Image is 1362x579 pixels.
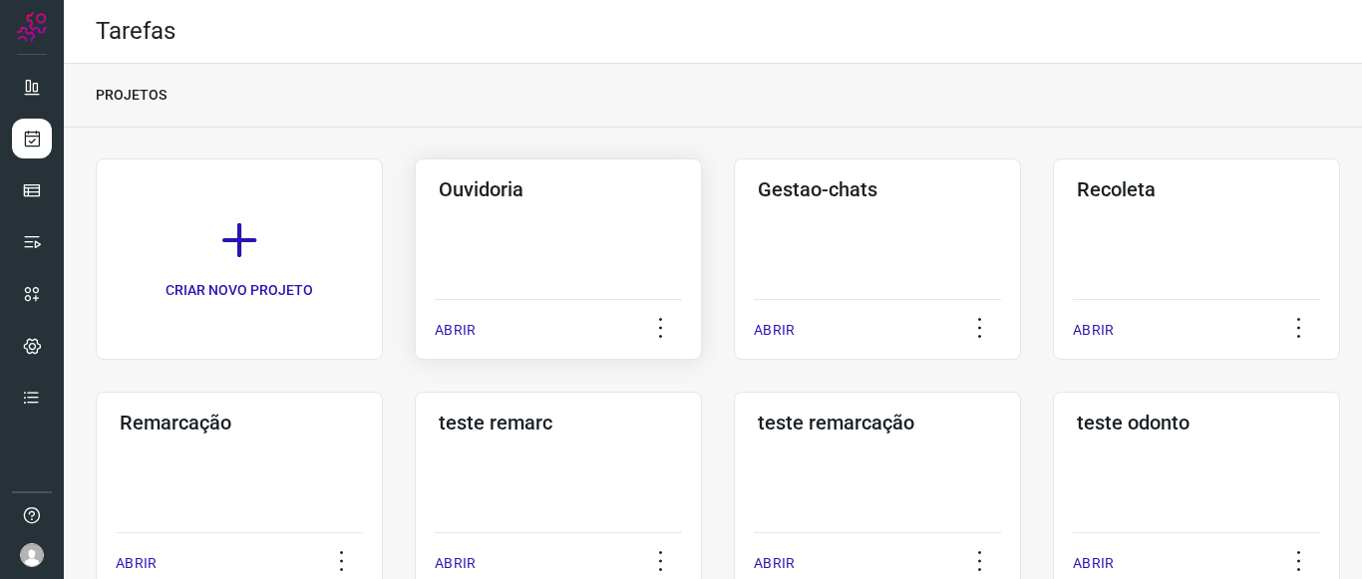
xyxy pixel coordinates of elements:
[166,280,313,301] p: CRIAR NOVO PROJETO
[758,411,997,434] h3: teste remarcação
[1077,177,1316,201] h3: Recoleta
[439,177,678,201] h3: Ouvidoria
[96,17,175,46] h2: Tarefas
[116,553,157,574] p: ABRIR
[1077,411,1316,434] h3: teste odonto
[96,85,167,106] p: PROJETOS
[1073,553,1114,574] p: ABRIR
[754,553,795,574] p: ABRIR
[758,177,997,201] h3: Gestao-chats
[120,411,359,434] h3: Remarcação
[435,320,476,341] p: ABRIR
[435,553,476,574] p: ABRIR
[439,411,678,434] h3: teste remarc
[17,12,47,42] img: Logo
[754,320,795,341] p: ABRIR
[20,543,44,567] img: avatar-user-boy.jpg
[1073,320,1114,341] p: ABRIR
